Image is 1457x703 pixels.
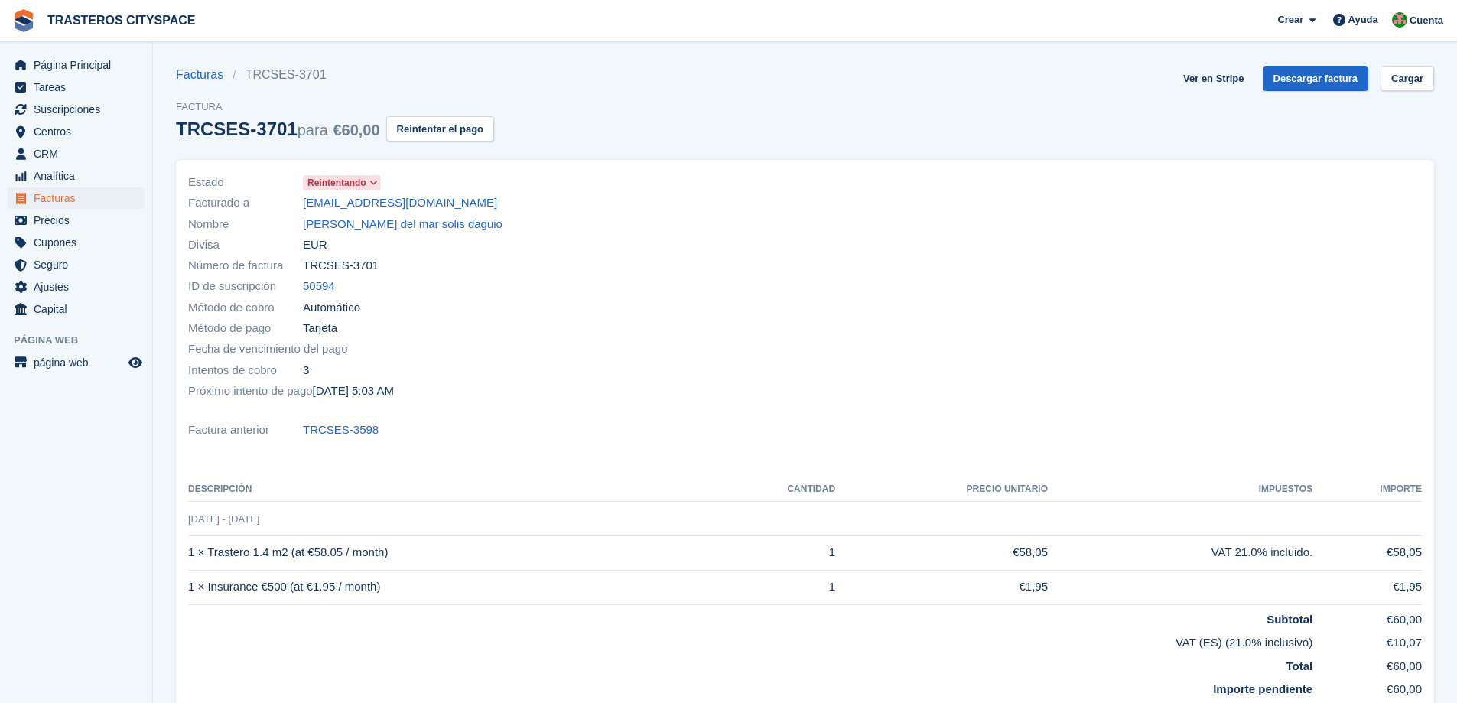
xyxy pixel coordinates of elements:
[303,320,337,337] span: Tarjeta
[176,119,380,139] div: TRCSES-3701
[188,513,259,525] span: [DATE] - [DATE]
[1312,652,1422,675] td: €60,00
[188,535,710,570] td: 1 × Trastero 1.4 m2 (at €58.05 / month)
[1392,12,1407,28] img: CitySpace
[188,236,303,254] span: Divisa
[34,165,125,187] span: Analítica
[333,122,379,138] span: €60,00
[1312,604,1422,628] td: €60,00
[1312,628,1422,652] td: €10,07
[176,66,233,84] a: Facturas
[835,535,1048,570] td: €58,05
[1177,66,1250,91] a: Ver en Stripe
[307,176,366,190] span: Reintentando
[188,362,303,379] span: Intentos de cobro
[1286,659,1312,672] strong: Total
[8,165,145,187] a: menu
[34,210,125,231] span: Precios
[1267,613,1312,626] strong: Subtotal
[303,216,502,233] a: [PERSON_NAME] del mar solis daguio
[188,174,303,191] span: Estado
[710,570,835,604] td: 1
[188,340,347,358] span: Fecha de vencimiento del pago
[176,66,494,84] nav: breadcrumbs
[303,421,379,439] a: TRCSES-3598
[1213,682,1312,695] strong: Importe pendiente
[1312,675,1422,698] td: €60,00
[34,232,125,253] span: Cupones
[126,353,145,372] a: Vista previa de la tienda
[298,122,328,138] span: para
[1263,66,1369,91] a: Descargar factura
[188,216,303,233] span: Nombre
[1048,544,1312,561] div: VAT 21.0% incluido.
[34,187,125,209] span: Facturas
[188,299,303,317] span: Método de cobro
[34,99,125,120] span: Suscripciones
[1048,477,1312,502] th: Impuestos
[188,628,1312,652] td: VAT (ES) (21.0% inclusivo)
[34,254,125,275] span: Seguro
[303,362,309,379] span: 3
[710,535,835,570] td: 1
[1312,477,1422,502] th: Importe
[34,54,125,76] span: Página Principal
[34,276,125,298] span: Ajustes
[710,477,835,502] th: CANTIDAD
[303,174,381,191] a: Reintentando
[34,352,125,373] span: página web
[303,194,497,212] a: [EMAIL_ADDRESS][DOMAIN_NAME]
[34,76,125,98] span: Tareas
[188,421,303,439] span: Factura anterior
[188,194,303,212] span: Facturado a
[188,320,303,337] span: Método de pago
[386,116,494,142] button: Reintentar el pago
[8,210,145,231] a: menu
[1312,535,1422,570] td: €58,05
[188,257,303,275] span: Número de factura
[1348,12,1378,28] span: Ayuda
[8,298,145,320] a: menu
[8,276,145,298] a: menu
[8,187,145,209] a: menu
[303,278,335,295] a: 50594
[14,333,152,348] span: Página web
[34,143,125,164] span: CRM
[34,121,125,142] span: Centros
[303,257,379,275] span: TRCSES-3701
[8,143,145,164] a: menu
[34,298,125,320] span: Capital
[41,8,202,33] a: TRASTEROS CITYSPACE
[303,299,360,317] span: Automático
[8,54,145,76] a: menu
[8,232,145,253] a: menu
[303,236,327,254] span: EUR
[188,382,313,400] span: Próximo intento de pago
[1312,570,1422,604] td: €1,95
[188,278,303,295] span: ID de suscripción
[8,121,145,142] a: menu
[835,477,1048,502] th: Precio unitario
[8,76,145,98] a: menu
[188,570,710,604] td: 1 × Insurance €500 (at €1.95 / month)
[12,9,35,32] img: stora-icon-8386f47178a22dfd0bd8f6a31ec36ba5ce8667c1dd55bd0f319d3a0aa187defe.svg
[313,382,394,400] time: 2025-09-19 03:03:56 UTC
[8,254,145,275] a: menu
[1381,66,1434,91] a: Cargar
[176,99,494,115] span: Factura
[8,99,145,120] a: menu
[1410,13,1443,28] span: Cuenta
[1277,12,1303,28] span: Crear
[8,352,145,373] a: menú
[835,570,1048,604] td: €1,95
[188,477,710,502] th: Descripción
